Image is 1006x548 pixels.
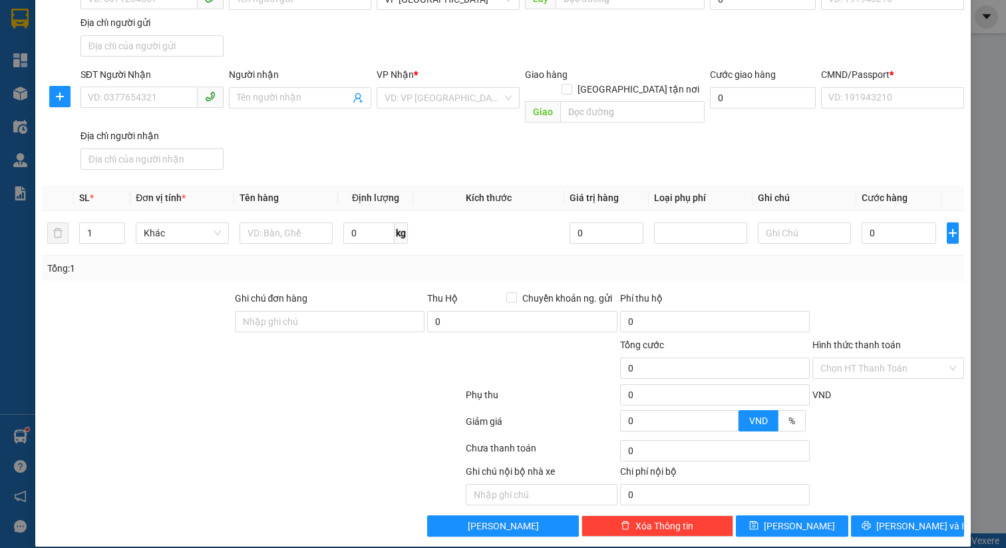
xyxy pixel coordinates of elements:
div: Tổng: 1 [47,261,389,276]
span: SL [79,192,90,203]
div: Ghi chú nội bộ nhà xe [466,464,617,484]
span: plus [50,91,70,102]
span: VND [749,415,768,426]
input: Nhập ghi chú [466,484,617,505]
span: user-add [353,93,363,103]
span: [GEOGRAPHIC_DATA] tận nơi [572,82,705,97]
span: Thu Hộ [427,293,458,304]
label: Hình thức thanh toán [812,340,901,350]
button: save[PERSON_NAME] [736,515,849,537]
span: Giao hàng [525,69,568,80]
input: Ghi Chú [758,222,851,244]
span: Giao [525,101,560,123]
div: Giảm giá [464,414,619,437]
div: Phí thu hộ [620,291,810,311]
div: Địa chỉ người nhận [81,129,224,143]
button: deleteXóa Thông tin [582,515,733,537]
span: plus [947,228,958,238]
div: Địa chỉ người gửi [81,15,224,30]
span: VND [812,390,831,400]
span: delete [621,521,630,531]
button: delete [47,222,69,244]
div: Phụ thu [464,388,619,411]
span: Định lượng [352,192,399,203]
span: Kích thước [466,192,512,203]
div: SĐT Người Nhận [81,67,224,82]
span: Tên hàng [240,192,279,203]
span: % [788,415,795,426]
input: VD: Bàn, Ghế [240,222,333,244]
span: [PERSON_NAME] [468,519,539,533]
span: [PERSON_NAME] [764,519,835,533]
span: Đơn vị tính [136,192,186,203]
input: Địa chỉ của người gửi [81,35,224,57]
span: VP Nhận [377,69,414,80]
span: kg [395,222,408,244]
span: [PERSON_NAME] và In [876,519,969,533]
button: plus [49,86,71,107]
div: Chưa thanh toán [464,441,619,464]
input: Ghi chú đơn hàng [235,311,425,332]
button: plus [947,222,959,244]
span: phone [205,91,216,102]
div: Chi phí nội bộ [620,464,810,484]
span: Xóa Thông tin [635,519,693,533]
label: Ghi chú đơn hàng [235,293,308,304]
th: Ghi chú [753,185,856,211]
div: CMND/Passport [821,67,964,82]
span: Tổng cước [620,340,664,350]
input: Dọc đường [560,101,705,123]
div: Người nhận [229,67,372,82]
span: Chuyển khoản ng. gửi [517,291,617,306]
input: 0 [570,222,644,244]
th: Loại phụ phí [649,185,753,211]
span: Cước hàng [862,192,908,203]
span: Giá trị hàng [570,192,619,203]
span: save [749,521,758,531]
button: printer[PERSON_NAME] và In [851,515,964,537]
span: printer [862,521,871,531]
button: [PERSON_NAME] [427,515,579,537]
label: Cước giao hàng [710,69,776,80]
input: Cước giao hàng [710,87,816,109]
span: Khác [144,223,221,243]
input: Địa chỉ của người nhận [81,148,224,170]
